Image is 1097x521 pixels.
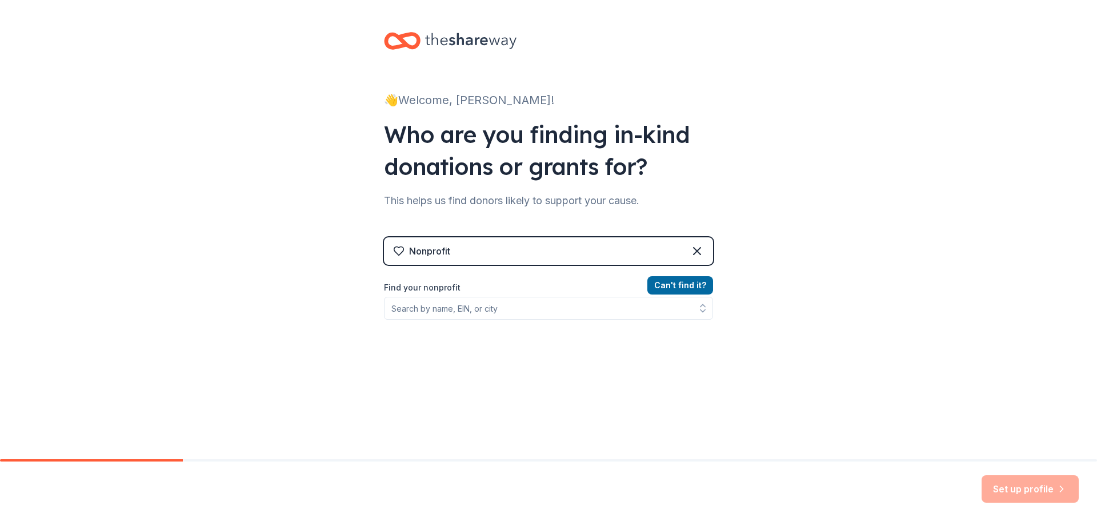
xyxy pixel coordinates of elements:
[409,244,450,258] div: Nonprofit
[384,91,713,109] div: 👋 Welcome, [PERSON_NAME]!
[384,118,713,182] div: Who are you finding in-kind donations or grants for?
[384,192,713,210] div: This helps us find donors likely to support your cause.
[384,281,713,295] label: Find your nonprofit
[647,276,713,295] button: Can't find it?
[384,297,713,320] input: Search by name, EIN, or city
